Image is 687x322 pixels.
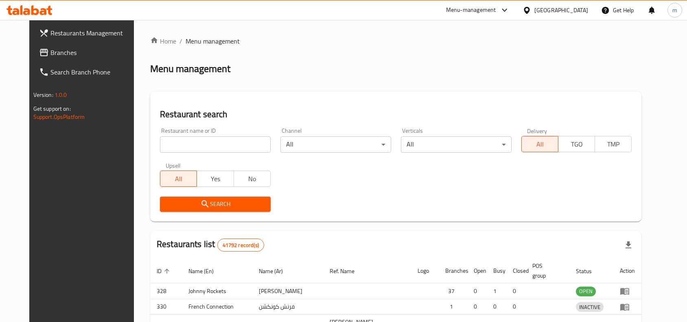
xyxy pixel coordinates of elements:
[558,136,595,152] button: TGO
[150,36,641,46] nav: breadcrumb
[33,62,144,82] a: Search Branch Phone
[33,103,71,114] span: Get support on:
[619,235,638,255] div: Export file
[182,299,252,315] td: French Connection
[182,283,252,299] td: Johnny Rockets
[576,287,596,296] span: OPEN
[166,162,181,168] label: Upsell
[487,258,506,283] th: Busy
[598,138,628,150] span: TMP
[217,239,264,252] div: Total records count
[166,199,264,209] span: Search
[576,266,602,276] span: Status
[467,283,487,299] td: 0
[532,261,560,280] span: POS group
[164,173,194,185] span: All
[50,67,138,77] span: Search Branch Phone
[534,6,588,15] div: [GEOGRAPHIC_DATA]
[234,171,271,187] button: No
[157,238,264,252] h2: Restaurants list
[33,43,144,62] a: Branches
[467,299,487,315] td: 0
[259,266,293,276] span: Name (Ar)
[160,197,271,212] button: Search
[33,23,144,43] a: Restaurants Management
[197,171,234,187] button: Yes
[157,266,172,276] span: ID
[411,258,439,283] th: Logo
[188,266,224,276] span: Name (En)
[439,258,467,283] th: Branches
[527,128,547,134] label: Delivery
[467,258,487,283] th: Open
[506,299,526,315] td: 0
[50,28,138,38] span: Restaurants Management
[179,36,182,46] li: /
[237,173,267,185] span: No
[200,173,230,185] span: Yes
[186,36,240,46] span: Menu management
[50,48,138,57] span: Branches
[672,6,677,15] span: m
[160,171,197,187] button: All
[613,258,641,283] th: Action
[439,283,467,299] td: 37
[55,90,67,100] span: 1.0.0
[506,258,526,283] th: Closed
[439,299,467,315] td: 1
[525,138,555,150] span: All
[562,138,592,150] span: TGO
[487,299,506,315] td: 0
[160,108,632,120] h2: Restaurant search
[576,302,604,312] div: INACTIVE
[446,5,496,15] div: Menu-management
[160,136,271,153] input: Search for restaurant name or ID..
[150,62,230,75] h2: Menu management
[521,136,558,152] button: All
[576,302,604,312] span: INACTIVE
[506,283,526,299] td: 0
[620,286,635,296] div: Menu
[330,266,365,276] span: Ref. Name
[487,283,506,299] td: 1
[33,112,85,122] a: Support.OpsPlatform
[150,299,182,315] td: 330
[401,136,512,153] div: All
[150,283,182,299] td: 328
[252,299,323,315] td: فرنش كونكشن
[33,90,53,100] span: Version:
[280,136,391,153] div: All
[150,36,176,46] a: Home
[218,241,264,249] span: 41792 record(s)
[252,283,323,299] td: [PERSON_NAME]
[620,302,635,312] div: Menu
[595,136,632,152] button: TMP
